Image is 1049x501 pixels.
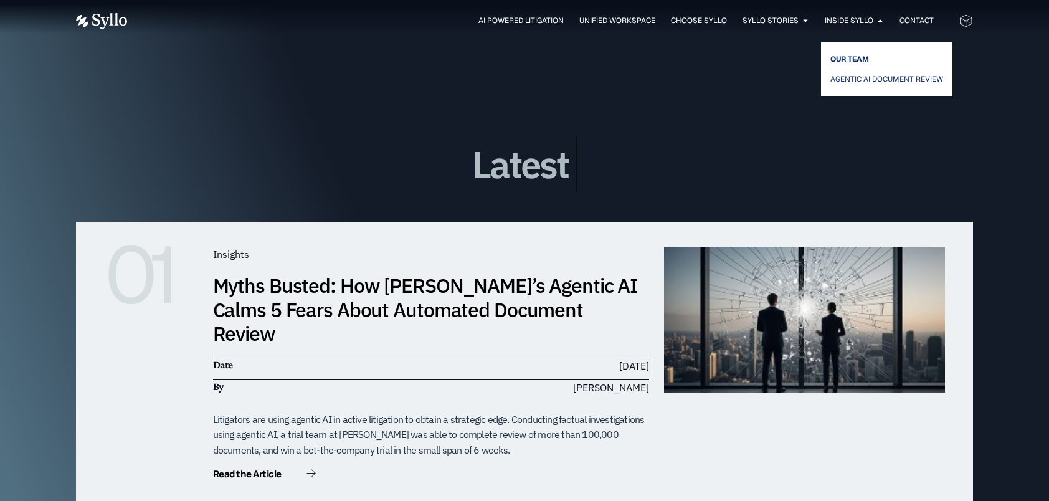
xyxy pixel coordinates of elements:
[152,15,934,27] div: Menu Toggle
[213,248,249,260] span: Insights
[579,15,655,26] a: Unified Workspace
[472,136,568,193] span: Latest
[743,15,799,26] a: Syllo Stories
[664,247,945,392] img: muthsBusted
[478,15,564,26] a: AI Powered Litigation
[825,15,873,26] a: Inside Syllo
[619,360,649,372] time: [DATE]
[899,15,934,26] a: Contact
[213,380,425,394] h6: By
[213,469,282,479] span: Read the Article
[830,52,869,67] span: OUR TEAM
[213,272,638,346] a: Myths Busted: How [PERSON_NAME]’s Agentic AI Calms 5 Fears About Automated Document Review
[152,15,934,27] nav: Menu
[830,72,943,87] a: AGENTIC AI DOCUMENT REVIEW
[830,52,943,67] a: OUR TEAM
[213,469,316,482] a: Read the Article
[213,358,425,372] h6: Date
[573,380,649,395] span: [PERSON_NAME]
[213,412,649,458] div: Litigators are using agentic AI in active litigation to obtain a strategic edge. Conducting factu...
[105,247,198,303] h6: 01
[76,13,127,29] img: Vector
[671,15,727,26] a: Choose Syllo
